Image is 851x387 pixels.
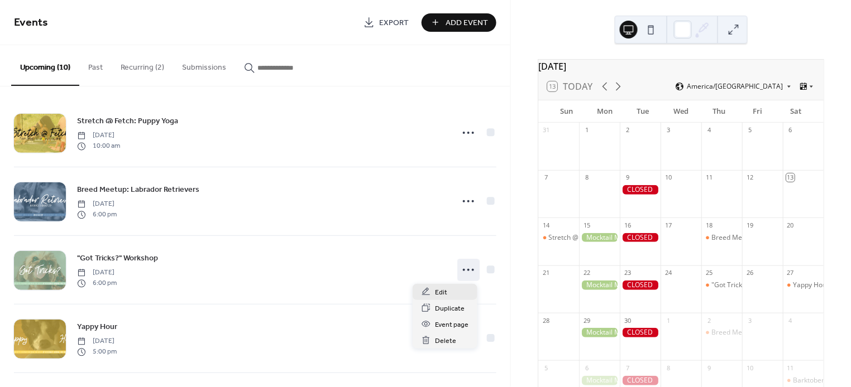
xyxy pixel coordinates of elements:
[14,12,48,34] span: Events
[579,328,620,337] div: Mocktail Monday
[435,335,456,347] span: Delete
[623,364,632,372] div: 7
[355,13,417,32] a: Export
[664,221,672,229] div: 17
[705,316,713,325] div: 2
[620,185,661,195] div: CLOSED
[422,13,496,32] button: Add Event
[620,233,661,243] div: CLOSED
[112,45,173,85] button: Recurring (2)
[582,269,591,277] div: 22
[542,269,550,277] div: 21
[711,328,809,337] div: Breed Meetup: French Bulldogs
[77,321,117,333] a: Yappy Hour
[793,376,836,385] div: Barktoberfest
[620,280,661,290] div: CLOSED
[705,126,713,134] div: 4
[77,131,120,141] span: [DATE]
[711,233,821,243] div: Breed Meetup: Labrador Retrievers
[701,280,742,290] div: "Got Tricks?" Workshop
[582,364,591,372] div: 6
[542,316,550,325] div: 28
[705,269,713,277] div: 25
[77,278,117,288] span: 6:00 pm
[582,126,591,134] div: 1
[547,100,585,123] div: Sun
[582,316,591,325] div: 29
[77,200,117,210] span: [DATE]
[77,252,158,265] a: "Got Tricks?" Workshop
[745,269,754,277] div: 26
[786,316,795,325] div: 4
[79,45,112,85] button: Past
[745,126,754,134] div: 5
[623,126,632,134] div: 2
[582,173,591,182] div: 8
[77,253,158,265] span: "Got Tricks?" Workshop
[548,233,637,243] div: Stretch @ Fetch: Puppy Yoga
[745,364,754,372] div: 10
[624,100,662,123] div: Tue
[664,173,672,182] div: 10
[582,221,591,229] div: 15
[786,126,795,134] div: 6
[623,316,632,325] div: 30
[783,280,824,290] div: Yappy Hour
[620,328,661,337] div: CLOSED
[579,233,620,243] div: Mocktail Monday
[705,221,713,229] div: 18
[538,60,824,73] div: [DATE]
[11,45,79,86] button: Upcoming (10)
[77,141,120,151] span: 10:00 am
[738,100,776,123] div: Fri
[745,316,754,325] div: 3
[623,173,632,182] div: 9
[664,269,672,277] div: 24
[705,364,713,372] div: 9
[538,233,579,243] div: Stretch @ Fetch: Puppy Yoga
[542,173,550,182] div: 7
[664,316,672,325] div: 1
[542,221,550,229] div: 14
[662,100,700,123] div: Wed
[77,185,199,196] span: Breed Meetup: Labrador Retrievers
[579,376,620,385] div: Mocktail Monday
[542,364,550,372] div: 5
[793,280,829,290] div: Yappy Hour
[620,376,661,385] div: CLOSED
[700,100,738,123] div: Thu
[786,269,795,277] div: 27
[745,221,754,229] div: 19
[77,210,117,220] span: 6:00 pm
[77,347,117,357] span: 5:00 pm
[701,233,742,243] div: Breed Meetup: Labrador Retrievers
[777,100,815,123] div: Sat
[542,126,550,134] div: 31
[586,100,624,123] div: Mon
[786,221,795,229] div: 20
[435,287,447,298] span: Edit
[701,328,742,337] div: Breed Meetup: French Bulldogs
[173,45,235,85] button: Submissions
[77,115,178,128] a: Stretch @ Fetch: Puppy Yoga
[687,83,783,90] span: America/[GEOGRAPHIC_DATA]
[705,173,713,182] div: 11
[77,322,117,333] span: Yappy Hour
[623,221,632,229] div: 16
[623,269,632,277] div: 23
[379,17,409,29] span: Export
[77,116,178,128] span: Stretch @ Fetch: Puppy Yoga
[435,319,468,331] span: Event page
[77,268,117,278] span: [DATE]
[579,280,620,290] div: Mocktail Monday
[77,337,117,347] span: [DATE]
[77,183,199,196] a: Breed Meetup: Labrador Retrievers
[786,173,795,182] div: 13
[664,364,672,372] div: 8
[745,173,754,182] div: 12
[786,364,795,372] div: 11
[783,376,824,385] div: Barktoberfest
[711,280,784,290] div: "Got Tricks?" Workshop
[664,126,672,134] div: 3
